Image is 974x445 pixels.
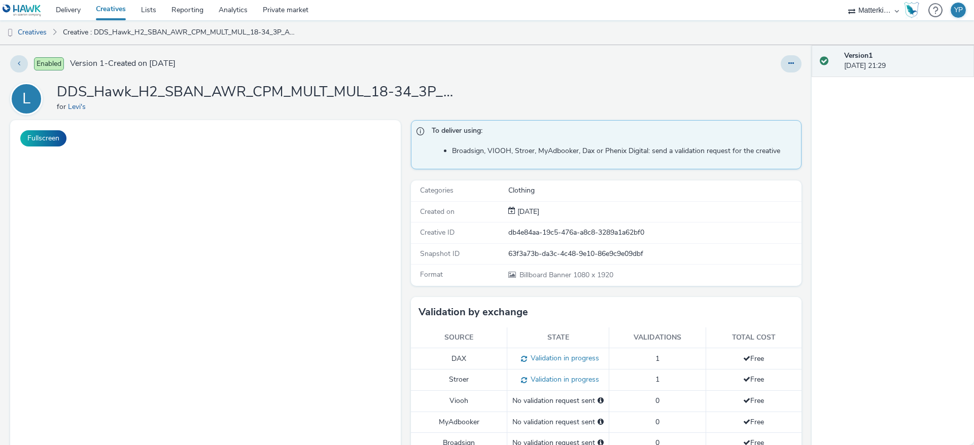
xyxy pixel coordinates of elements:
div: Creation 26 August 2025, 21:29 [515,207,539,217]
span: Validation in progress [527,353,599,363]
th: Validations [609,327,706,348]
button: Fullscreen [20,130,66,146]
span: 1080 x 1920 [518,270,613,280]
div: db4e84aa-19c5-476a-a8c8-3289a1a62bf0 [508,228,801,238]
th: Source [411,327,507,348]
div: 63f3a73b-da3c-4c48-9e10-86e9c9e09dbf [508,249,801,259]
a: Creative : DDS_Hawk_H2_SBAN_AWR_CPM_MULT_MUL_18-34_3P_ALL_A18-34_PMP_Hawk_CPM_SSD_1x1_NA_NA_Hawk_... [58,20,301,45]
div: YP [954,3,963,18]
li: Broadsign, VIOOH, Stroer, MyAdbooker, Dax or Phenix Digital: send a validation request for the cr... [452,146,796,156]
h1: DDS_Hawk_H2_SBAN_AWR_CPM_MULT_MUL_18-34_3P_ALL_A18-34_PMP_Hawk_CPM_SSD_1x1_NA_NA_Hawk_PrOOH [57,83,463,102]
td: Stroer [411,369,507,391]
span: Snapshot ID [420,249,460,258]
span: Free [743,417,764,427]
span: 1 [655,354,659,363]
td: Viooh [411,391,507,412]
span: Free [743,375,764,384]
span: Creative ID [420,228,455,237]
span: Free [743,396,764,405]
a: L [10,94,47,103]
span: Format [420,270,443,279]
span: Free [743,354,764,363]
span: 0 [655,396,659,405]
div: Clothing [508,186,801,196]
th: State [507,327,609,348]
div: No validation request sent [512,396,604,406]
div: Please select a deal below and click on Send to send a validation request to MyAdbooker. [598,417,604,427]
td: DAX [411,348,507,369]
img: Hawk Academy [904,2,919,18]
td: MyAdbooker [411,412,507,432]
div: No validation request sent [512,417,604,427]
div: L [22,85,30,113]
span: Created on [420,207,455,216]
img: dooh [5,28,15,38]
span: 1 [655,375,659,384]
th: Total cost [706,327,802,348]
div: [DATE] 21:29 [844,51,966,71]
a: Hawk Academy [904,2,923,18]
div: Please select a deal below and click on Send to send a validation request to Viooh. [598,396,604,406]
span: 0 [655,417,659,427]
span: [DATE] [515,207,539,216]
span: Enabled [34,57,64,70]
img: undefined Logo [3,4,42,17]
a: Levi's [68,102,90,112]
span: Validation in progress [527,375,599,384]
span: Billboard Banner [519,270,573,280]
h3: Validation by exchange [419,305,528,320]
span: for [57,102,68,112]
strong: Version 1 [844,51,873,60]
span: Version 1 - Created on [DATE] [70,58,176,69]
span: Categories [420,186,454,195]
span: To deliver using: [432,126,791,139]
